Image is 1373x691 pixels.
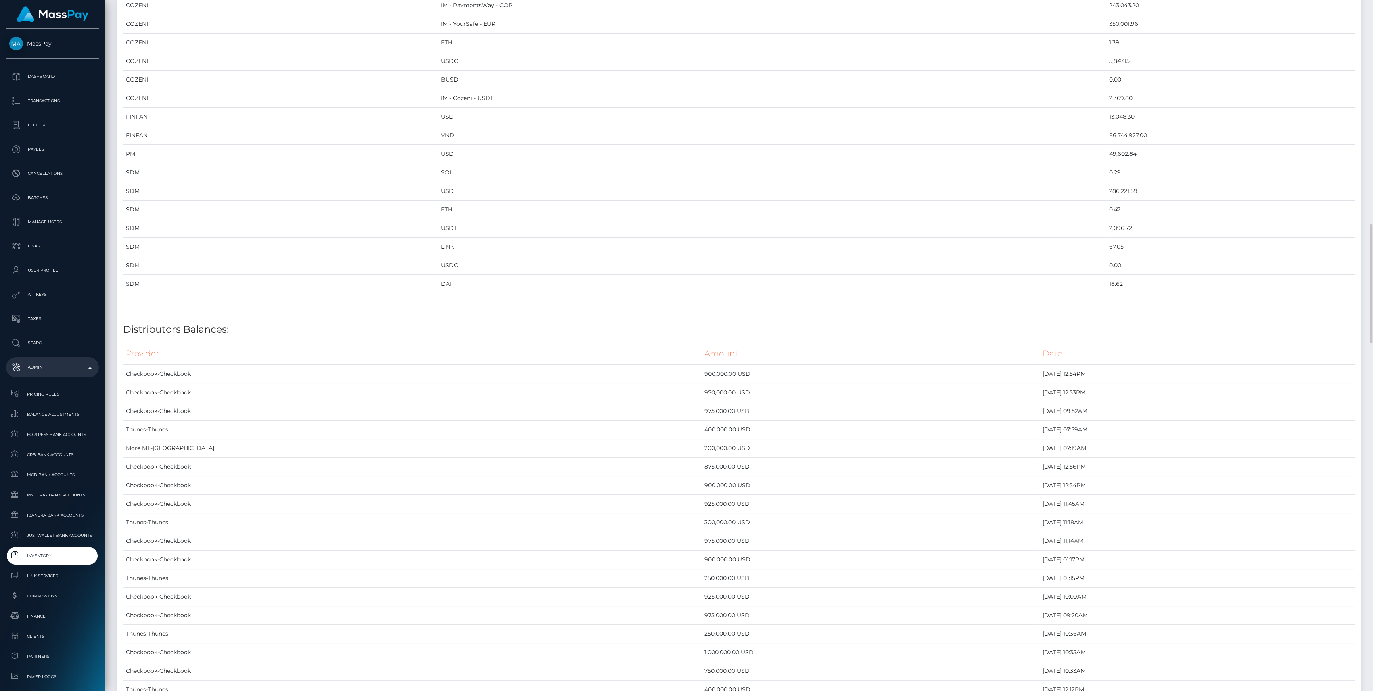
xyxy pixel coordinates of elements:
td: Checkbook-Checkbook [123,643,702,662]
a: Links [6,236,99,256]
a: Clients [6,628,99,645]
td: 975,000.00 USD [702,532,1039,551]
td: [DATE] 10:33AM [1039,662,1355,681]
a: JustWallet Bank Accounts [6,527,99,544]
a: CRB Bank Accounts [6,446,99,463]
td: COZENI [123,71,438,89]
a: User Profile [6,260,99,281]
td: [DATE] 12:54PM [1039,476,1355,495]
td: 0.47 [1106,201,1355,219]
td: SDM [123,238,438,256]
a: Finance [6,607,99,625]
td: ETH [438,34,1107,52]
span: MyEUPay Bank Accounts [9,490,96,500]
a: Link Services [6,567,99,584]
td: Thunes-Thunes [123,569,702,588]
span: CRB Bank Accounts [9,450,96,459]
td: 350,001.96 [1106,15,1355,34]
td: USDC [438,52,1107,71]
p: Batches [9,192,96,204]
td: Checkbook-Checkbook [123,588,702,606]
span: Ibanera Bank Accounts [9,511,96,520]
td: More MT-[GEOGRAPHIC_DATA] [123,439,702,458]
td: 49,602.84 [1106,145,1355,163]
td: 975,000.00 USD [702,402,1039,421]
td: COZENI [123,15,438,34]
td: Checkbook-Checkbook [123,383,702,402]
td: Checkbook-Checkbook [123,662,702,681]
td: 200,000.00 USD [702,439,1039,458]
td: [DATE] 11:14AM [1039,532,1355,551]
p: Admin [9,361,96,373]
img: MassPay [9,37,23,50]
span: Inventory [9,551,96,560]
td: 13,048.30 [1106,108,1355,126]
td: [DATE] 10:35AM [1039,643,1355,662]
a: MyEUPay Bank Accounts [6,486,99,504]
td: 875,000.00 USD [702,458,1039,476]
a: API Keys [6,285,99,305]
td: PMI [123,145,438,163]
a: Ledger [6,115,99,135]
td: 750,000.00 USD [702,662,1039,681]
a: Payer Logos [6,668,99,685]
td: IM - YourSafe - EUR [438,15,1107,34]
a: MCB Bank Accounts [6,466,99,484]
a: Search [6,333,99,353]
td: VND [438,126,1107,145]
td: COZENI [123,34,438,52]
p: Links [9,240,96,252]
td: 900,000.00 USD [702,551,1039,569]
td: FINFAN [123,108,438,126]
td: Checkbook-Checkbook [123,551,702,569]
p: Ledger [9,119,96,131]
td: 300,000.00 USD [702,513,1039,532]
td: USD [438,182,1107,201]
td: Checkbook-Checkbook [123,458,702,476]
td: USD [438,145,1107,163]
p: User Profile [9,264,96,276]
td: 67.05 [1106,238,1355,256]
td: 925,000.00 USD [702,495,1039,513]
a: Admin [6,357,99,377]
td: [DATE] 12:53PM [1039,383,1355,402]
td: 1.39 [1106,34,1355,52]
td: Thunes-Thunes [123,513,702,532]
a: Manage Users [6,212,99,232]
a: Commissions [6,587,99,605]
td: DAI [438,275,1107,293]
td: USD [438,108,1107,126]
a: Batches [6,188,99,208]
td: [DATE] 09:52AM [1039,402,1355,421]
td: SDM [123,182,438,201]
a: Balance Adjustments [6,406,99,423]
td: [DATE] 09:20AM [1039,606,1355,625]
td: 250,000.00 USD [702,625,1039,643]
td: Checkbook-Checkbook [123,476,702,495]
td: 0.00 [1106,71,1355,89]
td: [DATE] 01:15PM [1039,569,1355,588]
p: Manage Users [9,216,96,228]
td: Checkbook-Checkbook [123,365,702,383]
th: Amount [702,343,1039,365]
td: 900,000.00 USD [702,476,1039,495]
span: Finance [9,611,96,621]
p: Taxes [9,313,96,325]
span: Commissions [9,591,96,601]
a: Transactions [6,91,99,111]
td: [DATE] 07:19AM [1039,439,1355,458]
p: Search [9,337,96,349]
td: [DATE] 01:17PM [1039,551,1355,569]
p: Dashboard [9,71,96,83]
span: Link Services [9,571,96,580]
span: Partners [9,652,96,661]
td: [DATE] 10:36AM [1039,625,1355,643]
a: Pricing Rules [6,385,99,403]
td: 400,000.00 USD [702,421,1039,439]
p: API Keys [9,289,96,301]
td: [DATE] 07:59AM [1039,421,1355,439]
span: Pricing Rules [9,389,96,399]
span: Balance Adjustments [9,410,96,419]
td: 950,000.00 USD [702,383,1039,402]
td: 2,096.72 [1106,219,1355,238]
